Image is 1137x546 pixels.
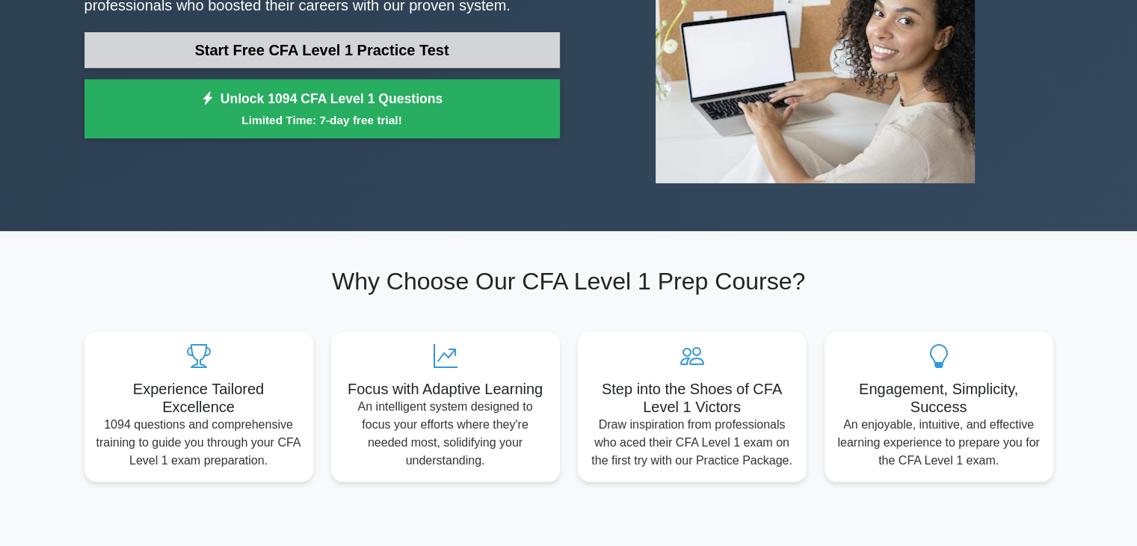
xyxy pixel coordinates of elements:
a: Unlock 1094 CFA Level 1 QuestionsLimited Time: 7-day free trial! [84,79,560,139]
p: An intelligent system designed to focus your efforts where they're needed most, solidifying your ... [343,398,548,470]
p: Draw inspiration from professionals who aced their CFA Level 1 exam on the first try with our Pra... [590,416,795,470]
h5: Experience Tailored Excellence [96,380,301,416]
h5: Step into the Shoes of CFA Level 1 Victors [590,380,795,416]
h5: Engagement, Simplicity, Success [836,380,1041,416]
small: Limited Time: 7-day free trial! [103,111,541,129]
p: 1094 questions and comprehensive training to guide you through your CFA Level 1 exam preparation. [96,416,301,470]
a: Start Free CFA Level 1 Practice Test [84,32,560,68]
p: An enjoyable, intuitive, and effective learning experience to prepare you for the CFA Level 1 exam. [836,416,1041,470]
h5: Focus with Adaptive Learning [343,380,548,398]
h2: Why Choose Our CFA Level 1 Prep Course? [84,267,1053,295]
